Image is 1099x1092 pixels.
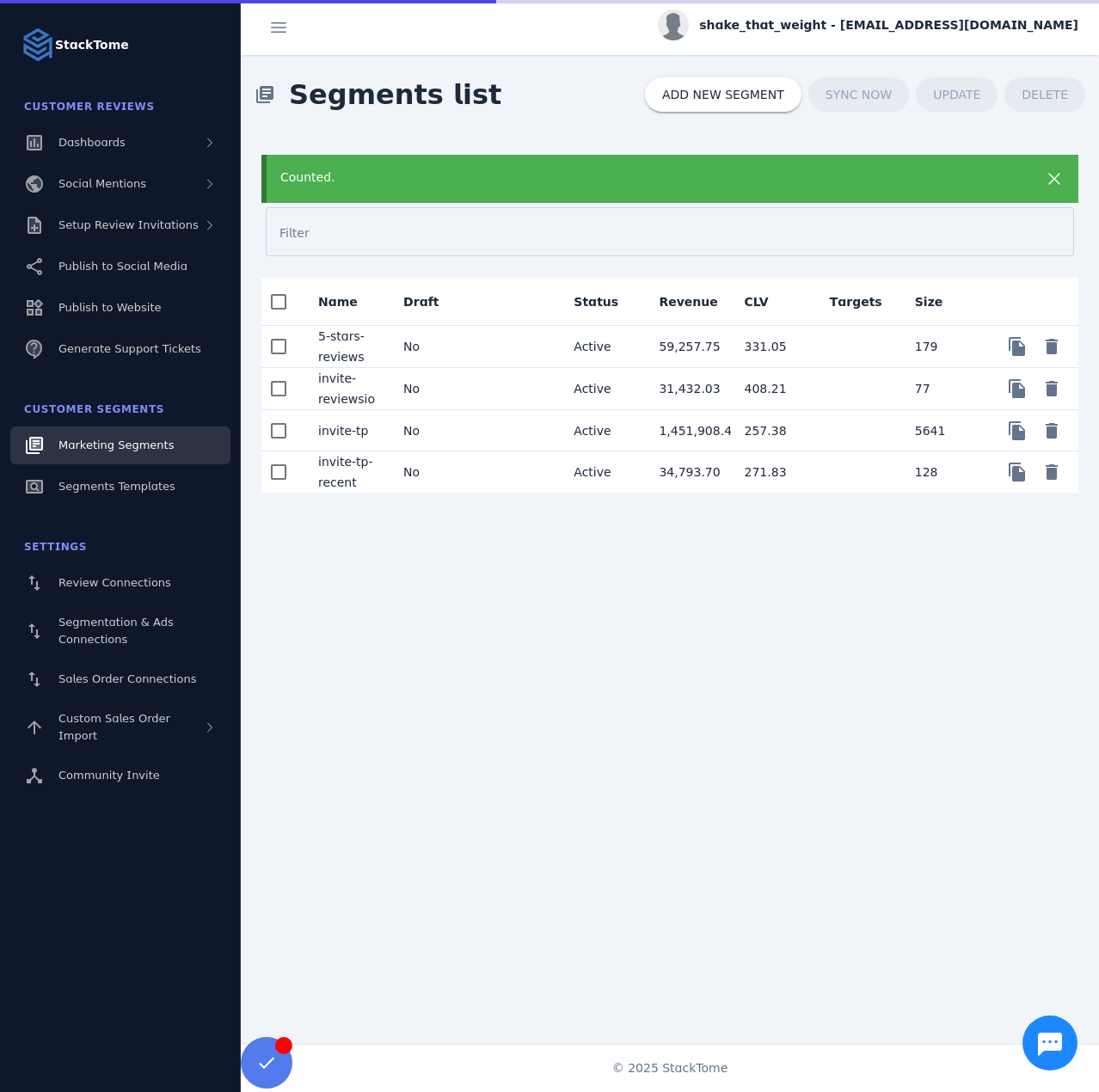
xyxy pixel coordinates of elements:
a: Generate Support Tickets [10,330,230,368]
mat-cell: 31,432.03 [645,368,730,410]
mat-cell: 128 [901,451,986,493]
mat-cell: Active [560,410,645,451]
a: Publish to Website [10,289,230,327]
button: ADD NEW SEGMENT [645,77,801,112]
mat-cell: 257.38 [731,410,816,451]
span: Generate Support Tickets [58,342,201,355]
img: profile.jpg [658,9,689,40]
mat-header-cell: Targets [816,278,901,326]
mat-cell: 5641 [901,410,986,451]
img: Logo image [21,28,55,62]
span: Social Mentions [58,177,146,190]
mat-cell: No [390,368,475,410]
div: Name [318,293,373,310]
mat-cell: 59,257.75 [645,326,730,368]
button: Copy [1000,414,1035,448]
span: Marketing Segments [58,439,174,451]
button: Delete [1035,329,1069,364]
span: Publish to Website [58,301,161,314]
span: Segments Templates [58,480,175,493]
button: shake_that_weight - [EMAIL_ADDRESS][DOMAIN_NAME] [658,9,1078,40]
span: Dashboards [58,136,126,149]
a: Publish to Social Media [10,248,230,285]
button: Delete [1035,455,1069,489]
a: Segments Templates [10,468,230,506]
div: Size [915,293,943,310]
a: Community Invite [10,757,230,794]
mat-cell: No [390,410,475,451]
span: Settings [24,541,87,553]
div: Draft [403,293,439,310]
strong: StackTome [55,36,129,54]
mat-cell: Active [560,368,645,410]
mat-cell: 1,451,908.40 [645,410,730,451]
div: Revenue [659,293,717,310]
mat-cell: 331.05 [731,326,816,368]
div: CLV [745,293,769,310]
span: Sales Order Connections [58,672,196,685]
button: Copy [1000,329,1035,364]
mat-cell: Active [560,451,645,493]
div: Status [574,293,634,310]
mat-cell: invite-reviewsio [304,368,390,410]
mat-cell: No [390,326,475,368]
button: Delete [1035,414,1069,448]
mat-icon: library_books [255,84,275,105]
button: Delete [1035,371,1069,406]
span: Community Invite [58,769,160,782]
span: Publish to Social Media [58,260,187,273]
mat-cell: 179 [901,326,986,368]
div: Counted. [280,169,986,187]
a: Sales Order Connections [10,660,230,698]
mat-cell: 5-stars-reviews [304,326,390,368]
span: Custom Sales Order Import [58,712,170,742]
div: Name [318,293,358,310]
button: Copy [1000,371,1035,406]
mat-cell: 271.83 [731,451,816,493]
div: Draft [403,293,454,310]
span: Segments list [275,60,515,129]
div: Size [915,293,959,310]
span: shake_that_weight - [EMAIL_ADDRESS][DOMAIN_NAME] [699,16,1078,34]
span: Customer Reviews [24,101,155,113]
button: Copy [1000,455,1035,489]
mat-cell: invite-tp-recent [304,451,390,493]
mat-cell: 77 [901,368,986,410]
a: Review Connections [10,564,230,602]
div: CLV [745,293,784,310]
div: Status [574,293,618,310]
span: ADD NEW SEGMENT [662,89,784,101]
mat-cell: 34,793.70 [645,451,730,493]
span: © 2025 StackTome [612,1059,728,1077]
mat-cell: No [390,451,475,493]
span: Segmentation & Ads Connections [58,616,174,646]
mat-cell: Active [560,326,645,368]
a: Marketing Segments [10,426,230,464]
mat-cell: invite-tp [304,410,390,451]
a: Segmentation & Ads Connections [10,605,230,657]
mat-label: Filter [279,226,310,240]
span: Setup Review Invitations [58,218,199,231]
span: Customer Segments [24,403,164,415]
div: Revenue [659,293,733,310]
mat-cell: 408.21 [731,368,816,410]
span: Review Connections [58,576,171,589]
